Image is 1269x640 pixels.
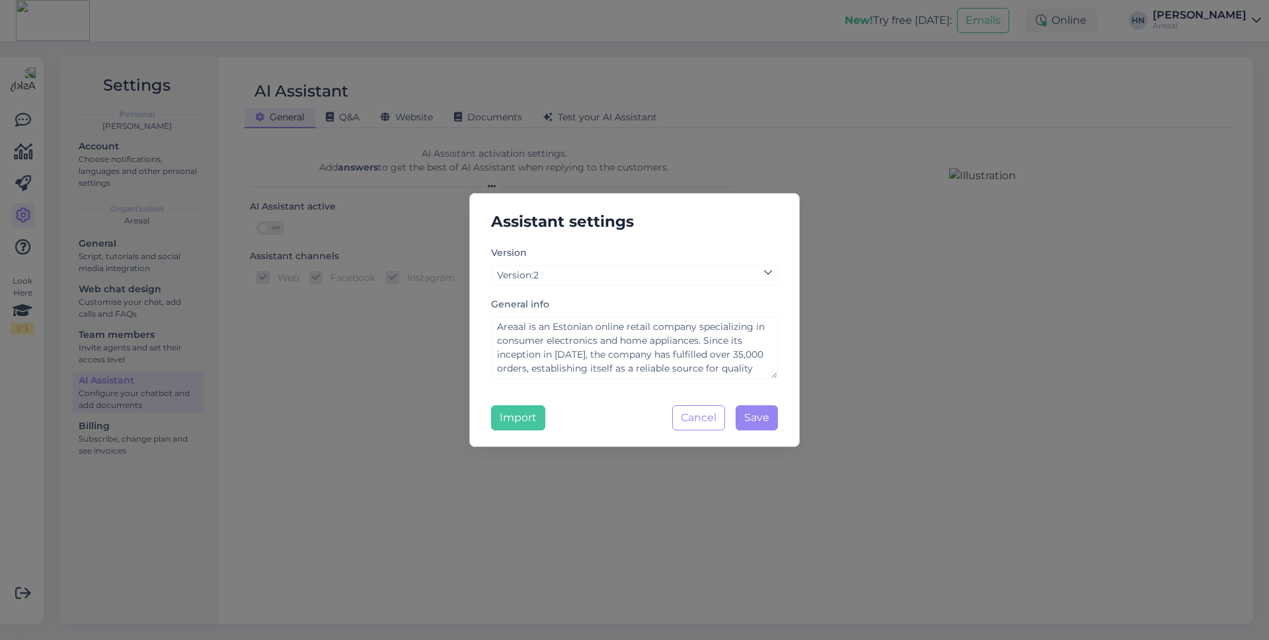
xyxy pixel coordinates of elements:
[481,210,788,234] h5: Assistant settings
[491,246,532,260] label: Version
[736,405,778,430] button: Save
[672,405,725,430] button: Cancel
[491,298,555,311] label: General info
[497,269,539,281] span: Version : 2
[491,265,778,286] a: Version:2
[491,405,545,430] button: Import
[744,411,769,424] span: Save
[491,317,778,379] textarea: Areaal is an Estonian online retail company specializing in consumer electronics and home applian...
